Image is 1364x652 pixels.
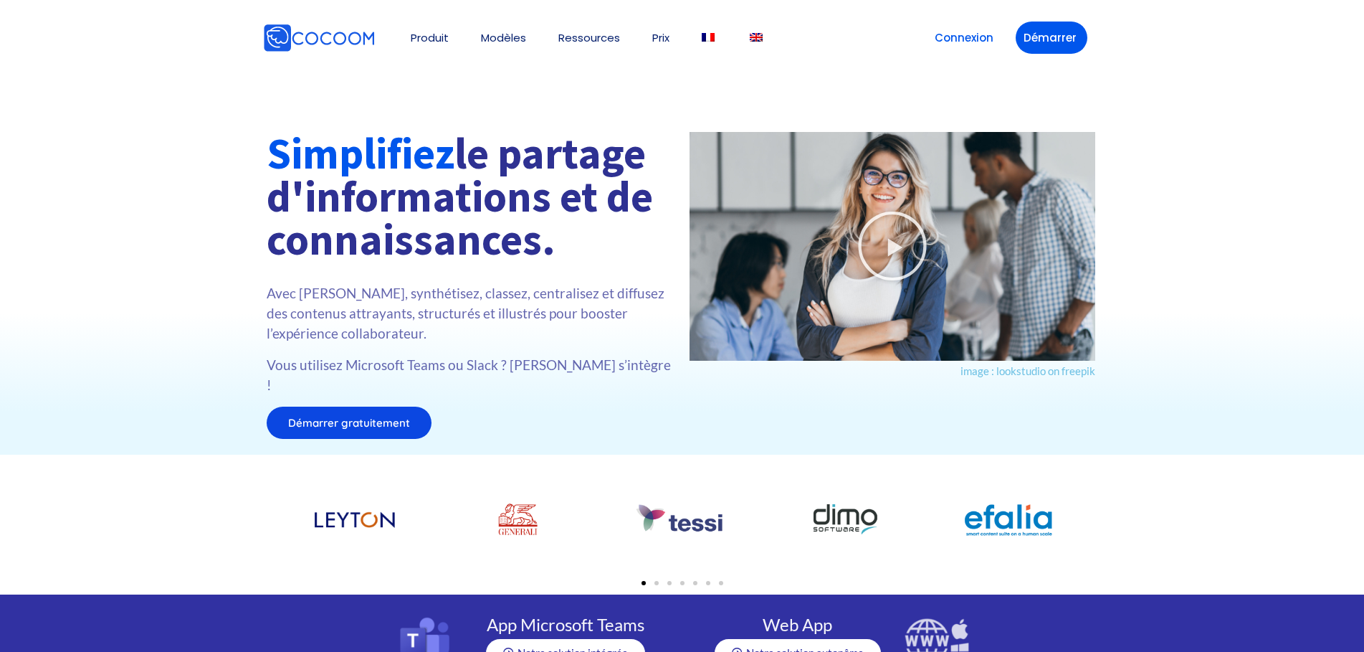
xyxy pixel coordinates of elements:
span: Go to slide 7 [719,581,723,585]
a: image : lookstudio on freepik [960,364,1095,377]
h4: App Microsoft Teams [472,616,659,633]
p: Vous utilisez Microsoft Teams ou Slack ? [PERSON_NAME] s’intègre ! [267,355,675,395]
span: Go to slide 2 [654,581,659,585]
img: Cocoom [263,24,375,52]
a: Démarrer [1016,22,1087,54]
a: Prix [652,32,669,43]
img: Français [702,33,715,42]
a: Modèles [481,32,526,43]
a: Démarrer gratuitement [267,407,431,439]
span: Go to slide 6 [706,581,710,585]
a: Connexion [927,22,1001,54]
a: Ressources [558,32,620,43]
a: Produit [411,32,449,43]
img: Anglais [750,33,763,42]
h1: le partage d'informations et de connaissances. [267,132,675,261]
span: Démarrer gratuitement [288,417,410,428]
h4: Web App [705,616,890,633]
span: Go to slide 1 [642,581,646,585]
span: Go to slide 3 [667,581,672,585]
p: Avec [PERSON_NAME], synthétisez, classez, centralisez et diffusez des contenus attrayants, struct... [267,283,675,344]
span: Go to slide 4 [680,581,685,585]
span: Go to slide 5 [693,581,697,585]
font: Simplifiez [267,126,454,180]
